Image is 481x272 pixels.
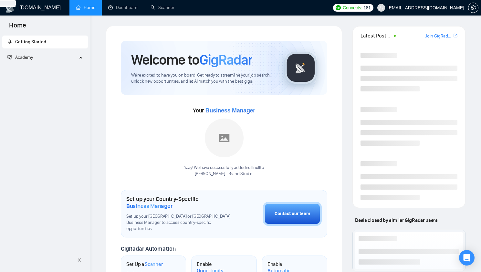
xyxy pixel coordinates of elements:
[131,51,252,68] h1: Welcome to
[7,55,33,60] span: Academy
[454,33,457,38] span: export
[76,5,95,10] a: homeHome
[5,3,16,13] img: logo
[352,214,440,226] span: Deals closed by similar GigRadar users
[15,39,46,45] span: Getting Started
[205,107,255,114] span: Business Manager
[363,4,371,11] span: 181
[15,55,33,60] span: Academy
[468,3,478,13] button: setting
[336,5,341,10] img: upwork-logo.png
[459,250,475,266] div: Open Intercom Messenger
[263,202,322,226] button: Contact our team
[145,261,163,267] span: Scanner
[361,32,392,40] span: Latest Posts from the GigRadar Community
[2,36,88,48] li: Getting Started
[184,171,264,177] p: [PERSON_NAME] - Brand Studio .
[205,119,244,157] img: placeholder.png
[184,165,264,177] div: Yaay! We have successfully added null null to
[343,4,362,11] span: Connects:
[7,55,12,59] span: fund-projection-screen
[468,5,478,10] span: setting
[379,5,383,10] span: user
[126,214,231,232] span: Set up your [GEOGRAPHIC_DATA] or [GEOGRAPHIC_DATA] Business Manager to access country-specific op...
[151,5,174,10] a: searchScanner
[131,72,274,85] span: We're excited to have you on board. Get ready to streamline your job search, unlock new opportuni...
[4,21,31,34] span: Home
[285,52,317,84] img: gigradar-logo.png
[454,33,457,39] a: export
[199,51,252,68] span: GigRadar
[126,261,163,267] h1: Set Up a
[77,257,83,263] span: double-left
[275,210,310,217] div: Contact our team
[108,5,138,10] a: dashboardDashboard
[193,107,255,114] span: Your
[121,245,175,252] span: GigRadar Automation
[126,195,231,210] h1: Set up your Country-Specific
[126,203,173,210] span: Business Manager
[7,39,12,44] span: rocket
[468,5,478,10] a: setting
[425,33,452,40] a: Join GigRadar Slack Community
